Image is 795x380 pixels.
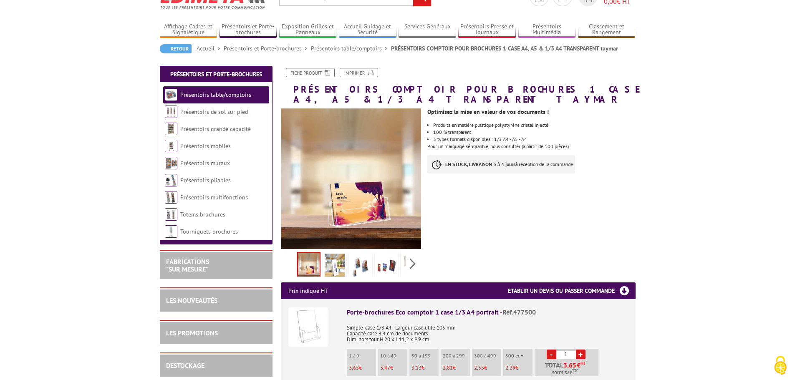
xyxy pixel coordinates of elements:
a: Présentoirs de sol sur pied [180,108,248,116]
p: € [380,365,407,371]
img: Totems brochures [165,208,177,221]
p: à réception de la commande [427,155,575,174]
h1: PRÉSENTOIRS COMPTOIR POUR BROCHURES 1 CASE A4, A5 & 1/3 A4 TRANSPARENT taymar [275,68,642,104]
a: Totems brochures [180,211,225,218]
p: Total [537,362,598,376]
a: Retour [160,44,192,53]
span: 2,55 [474,364,484,371]
a: LES PROMOTIONS [166,329,218,337]
a: Exposition Grilles et Panneaux [279,23,337,37]
a: Présentoirs table/comptoirs [311,45,391,52]
span: 2,29 [505,364,515,371]
a: Présentoirs grande capacité [180,125,251,133]
img: presentoirs_comptoirs_477500_1.jpg [351,254,371,279]
img: porte_brochures_comptoir_paysage_taymar.jpg [402,254,422,279]
div: Pour un marquage sérigraphie, nous consulter (à partir de 100 pièces) [427,104,641,182]
p: 500 et + [505,353,533,359]
span: 2,81 [443,364,453,371]
a: Services Généraux [399,23,456,37]
span: 3,47 [380,364,390,371]
a: DESTOCKAGE [166,361,204,370]
a: Présentoirs multifonctions [180,194,248,201]
a: Fiche produit [286,68,335,77]
p: 10 à 49 [380,353,407,359]
a: Présentoirs et Porte-brochures [220,23,277,37]
p: 200 à 299 [443,353,470,359]
a: Présentoirs table/comptoirs [180,91,251,98]
img: Présentoirs muraux [165,157,177,169]
span: 3,13 [411,364,421,371]
p: 50 à 199 [411,353,439,359]
img: Cookies (fenêtre modale) [770,355,791,376]
p: Prix indiqué HT [288,282,328,299]
a: - [547,350,556,359]
a: + [576,350,586,359]
a: Imprimer [340,68,378,77]
img: Tourniquets brochures [165,225,177,238]
span: 3,65 [349,364,359,371]
span: 4,38 [561,370,570,376]
p: Simple-case 1/3 A4 - Largeur case utile 105 mm Capacité case 3,4 cm de documents Dim. hors tout H... [347,319,628,342]
p: € [411,365,439,371]
li: 3 types formats disponibles : 1/3 A4 - A5 - A4 [433,137,635,142]
a: Accueil [197,45,224,52]
sup: TTC [572,368,578,373]
a: Présentoirs mobiles [180,142,231,150]
a: Présentoirs muraux [180,159,230,167]
img: presentoir_porte_brochures_flyers_comptoir_1case_a4_a5_13a_transparent__taymar_477500_474900_4770... [281,108,421,249]
a: Présentoirs Multimédia [518,23,576,37]
span: Soit € [552,370,578,376]
img: Présentoirs multifonctions [165,191,177,204]
p: € [474,365,501,371]
img: presentoirs_comptoirs_620146.jpg [376,254,396,279]
button: Cookies (fenêtre modale) [766,352,795,380]
img: Présentoirs pliables [165,174,177,186]
a: Présentoirs pliables [180,176,231,184]
img: presentoir_porte_brochures_flyers_comptoir_1case_a4_a5_13a_transparent__taymar_477500_474900_4770... [298,253,320,279]
img: Présentoirs mobiles [165,140,177,152]
div: Porte-brochures Eco comptoir 1 case 1/3 A4 portrait - [347,307,628,317]
p: 1 à 9 [349,353,376,359]
span: Next [409,257,417,271]
p: 300 à 499 [474,353,501,359]
img: Présentoirs table/comptoirs [165,88,177,101]
li: Produits en matière plastique polystyrène cristal injecté [433,123,635,128]
a: Tourniquets brochures [180,228,238,235]
li: PRÉSENTOIRS COMPTOIR POUR BROCHURES 1 CASE A4, A5 & 1/3 A4 TRANSPARENT taymar [391,44,618,53]
img: porte_brochures_eco_comptoir_1case_a4_a5_13a4_portrait__477500_474900_477000_mise_en_scene.jpg [325,254,345,279]
a: FABRICATIONS"Sur Mesure" [166,257,209,273]
strong: Optimisez la mise en valeur de vos documents ! [427,108,549,116]
span: € [577,362,580,368]
a: Présentoirs et Porte-brochures [170,70,262,78]
p: € [443,365,470,371]
p: € [505,365,533,371]
img: Porte-brochures Eco comptoir 1 case 1/3 A4 portrait [288,307,328,347]
a: LES NOUVEAUTÉS [166,296,217,305]
sup: HT [580,360,586,366]
a: Affichage Cadres et Signalétique [160,23,217,37]
li: 100 % transparent [433,130,635,135]
img: Présentoirs grande capacité [165,123,177,135]
a: Présentoirs et Porte-brochures [224,45,311,52]
strong: EN STOCK, LIVRAISON 3 à 4 jours [445,161,515,167]
a: Classement et Rangement [578,23,636,37]
span: 3,65 [563,362,577,368]
img: Présentoirs de sol sur pied [165,106,177,118]
h3: Etablir un devis ou passer commande [508,282,636,299]
span: Réf.477500 [502,308,536,316]
a: Présentoirs Presse et Journaux [458,23,516,37]
p: € [349,365,376,371]
a: Accueil Guidage et Sécurité [339,23,396,37]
